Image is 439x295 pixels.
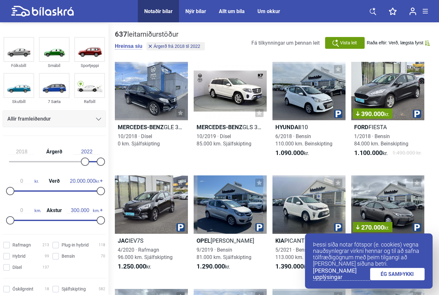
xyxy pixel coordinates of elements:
span: 99 [45,253,49,260]
span: 18 [45,286,49,292]
span: Vista leit [340,40,357,46]
span: Fá tilkynningar um þennan leit [251,40,320,46]
span: 390.000 [356,111,389,117]
b: 1.100.000 [354,149,383,157]
span: 6/2018 · Bensín 110.000 km. Beinskipting [275,133,332,147]
span: 1/2018 · Bensín 84.000 km. Beinskipting [354,133,408,147]
a: JacIEV7S4/2020 · Rafmagn96.000 km. Sjálfskipting1.250.000kr. [115,175,188,276]
button: Hreinsa síu [115,43,142,49]
span: kr. [384,225,389,231]
span: 70 [101,253,105,260]
span: Óskilgreint [12,286,33,292]
span: 10/2019 · Dísel 85.000 km. Sjálfskipting [197,133,251,147]
a: Opel[PERSON_NAME]9/2019 · Bensín81.000 km. Sjálfskipting1.290.000kr. [194,175,267,276]
span: 137 [42,264,49,271]
div: Skutbíll [4,98,34,105]
span: kr. [197,263,230,270]
span: 582 [99,286,105,292]
span: Árgerð frá 2018 til 2022 [153,44,200,48]
span: kr. [275,149,309,157]
div: leitarniðurstöður [115,30,206,39]
span: Hybrid [12,253,26,260]
b: 637 [115,30,127,38]
a: Mercedes-BenzGLE 350 D 4MATIC10/2018 · Dísel0 km. Sjálfskipting [115,62,188,163]
b: 1.250.000 [118,262,146,270]
span: 1.490.000 kr. [392,149,421,157]
span: 118 [99,242,105,248]
div: Smábíl [39,62,70,69]
img: parking.png [255,223,264,232]
span: Rafmagn [12,242,31,248]
span: Bensín [62,253,75,260]
h2: IEV7S [115,237,188,244]
span: Sjálfskipting [62,286,86,292]
span: Raða eftir: Verð, lægsta fyrst [367,40,423,46]
b: Opel [197,237,211,244]
span: 5/2021 · Bensín 113.000 km. Beinskipting [275,247,332,260]
a: 390.000kr.FordFIESTA1/2018 · Bensín84.000 km. Beinskipting1.100.000kr.1.490.000 kr. [351,62,424,163]
span: kr. [70,178,100,184]
a: Um okkur [257,8,280,14]
span: kr. [9,178,39,184]
a: 270.000kr.ToyotaCOROLLA6/2018 · Bensín157.000 km. Beinskipting1.420.000kr.1.690.000 kr. [351,175,424,276]
h2: I10 [272,123,346,131]
span: km. [67,208,100,213]
span: km. [9,208,41,213]
a: [PERSON_NAME] upplýsingar [313,268,370,281]
b: Mercedes-Benz [118,124,164,130]
button: Raða eftir: Verð, lægsta fyrst [367,40,430,46]
h2: FIESTA [351,123,424,131]
img: parking.png [334,223,342,232]
b: Ford [354,124,368,130]
img: user-login.svg [409,7,416,15]
span: Árgerð [45,149,64,154]
b: Mercedes-Benz [197,124,242,130]
span: kr. [275,263,309,270]
b: 1.090.000 [275,149,304,157]
span: 270.000 [356,224,389,231]
h2: GLS 350 D 4MATIC [194,123,267,131]
span: kr. [354,149,388,157]
span: 10/2018 · Dísel 0 km. Sjálfskipting [118,133,160,147]
div: Rafbíll [74,98,105,105]
b: Kia [275,237,284,244]
a: Mercedes-BenzGLS 350 D 4MATIC10/2019 · Dísel85.000 km. Sjálfskipting [194,62,267,163]
button: Árgerð frá 2018 til 2022 [146,42,205,50]
span: Verð [47,179,61,184]
b: Jac [118,237,129,244]
span: Dísel [12,264,22,271]
span: 213 [42,242,49,248]
h2: PICANTO [272,237,346,244]
span: kr. [118,263,151,270]
span: Akstur [45,208,63,213]
a: ÉG SAMÞYKKI [370,268,425,280]
span: kr. [384,111,389,117]
span: 9/2019 · Bensín 81.000 km. Sjálfskipting [197,247,251,260]
a: KiaPICANTO5/2021 · Bensín113.000 km. Beinskipting1.390.000kr. [272,175,346,276]
a: HyundaiI106/2018 · Bensín110.000 km. Beinskipting1.090.000kr. [272,62,346,163]
img: parking.png [413,110,421,118]
div: Fólksbíll [4,62,34,69]
a: Nýir bílar [185,8,206,14]
b: 1.290.000 [197,262,225,270]
span: Allir framleiðendur [7,114,51,123]
a: Notaðir bílar [144,8,173,14]
h2: GLE 350 D 4MATIC [115,123,188,131]
span: 4/2020 · Rafmagn 96.000 km. Sjálfskipting [118,247,173,260]
b: 1.390.000 [275,262,304,270]
a: Allt um bíla [219,8,245,14]
img: parking.png [334,110,342,118]
h2: [PERSON_NAME] [194,237,267,244]
img: parking.png [413,223,421,232]
p: Þessi síða notar fótspor (e. cookies) vegna nauðsynlegrar virkni hennar og til að safna tölfræðig... [313,241,425,267]
div: Sportjeppi [74,62,105,69]
div: 7 Sæta [39,98,70,105]
b: Hyundai [275,124,300,130]
img: parking.png [176,223,185,232]
span: Plug-in hybrid [62,242,89,248]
